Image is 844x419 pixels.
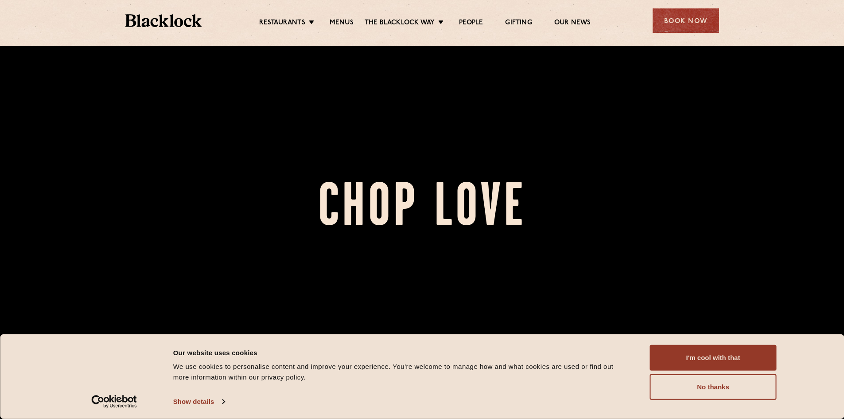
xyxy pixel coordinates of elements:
a: Usercentrics Cookiebot - opens in a new window [75,395,153,408]
a: Gifting [505,19,532,27]
a: Our News [554,19,591,27]
div: We use cookies to personalise content and improve your experience. You're welcome to manage how a... [173,361,630,383]
div: Our website uses cookies [173,347,630,358]
a: Restaurants [259,19,305,27]
a: People [459,19,483,27]
a: Show details [173,395,225,408]
button: No thanks [650,374,777,400]
img: BL_Textured_Logo-footer-cropped.svg [125,14,202,27]
a: The Blacklock Way [365,19,435,27]
a: Menus [330,19,354,27]
button: I'm cool with that [650,345,777,371]
div: Book Now [653,8,719,33]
